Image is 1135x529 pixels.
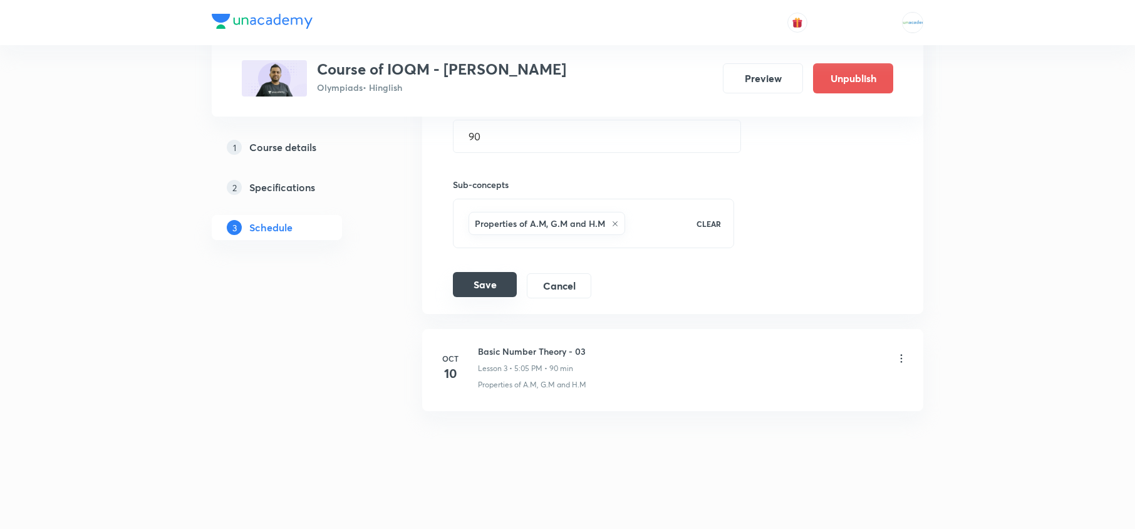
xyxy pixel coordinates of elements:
[453,178,734,191] h6: Sub-concepts
[902,12,923,33] img: MOHAMMED SHOAIB
[438,353,463,364] h6: Oct
[453,120,740,152] input: 90
[438,364,463,383] h4: 10
[527,273,591,298] button: Cancel
[813,63,893,93] button: Unpublish
[212,175,382,200] a: 2Specifications
[227,180,242,195] p: 2
[242,60,307,97] img: 6664F540-34F4-4478-8D71-3B26E65C6C18_plus.png
[227,220,242,235] p: 3
[212,135,382,160] a: 1Course details
[249,180,315,195] h5: Specifications
[478,345,586,358] h6: Basic Number Theory - 03
[212,14,313,29] img: Company Logo
[787,13,807,33] button: avatar
[249,140,316,155] h5: Course details
[792,17,803,28] img: avatar
[478,363,573,374] p: Lesson 3 • 5:05 PM • 90 min
[249,220,293,235] h5: Schedule
[697,218,721,229] p: CLEAR
[227,140,242,155] p: 1
[723,63,803,93] button: Preview
[475,217,605,230] h6: Properties of A.M, G.M and H.M
[317,81,566,94] p: Olympiads • Hinglish
[478,379,586,390] p: Properties of A.M, G.M and H.M
[212,14,313,32] a: Company Logo
[453,272,517,297] button: Save
[317,60,566,78] h3: Course of IOQM - [PERSON_NAME]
